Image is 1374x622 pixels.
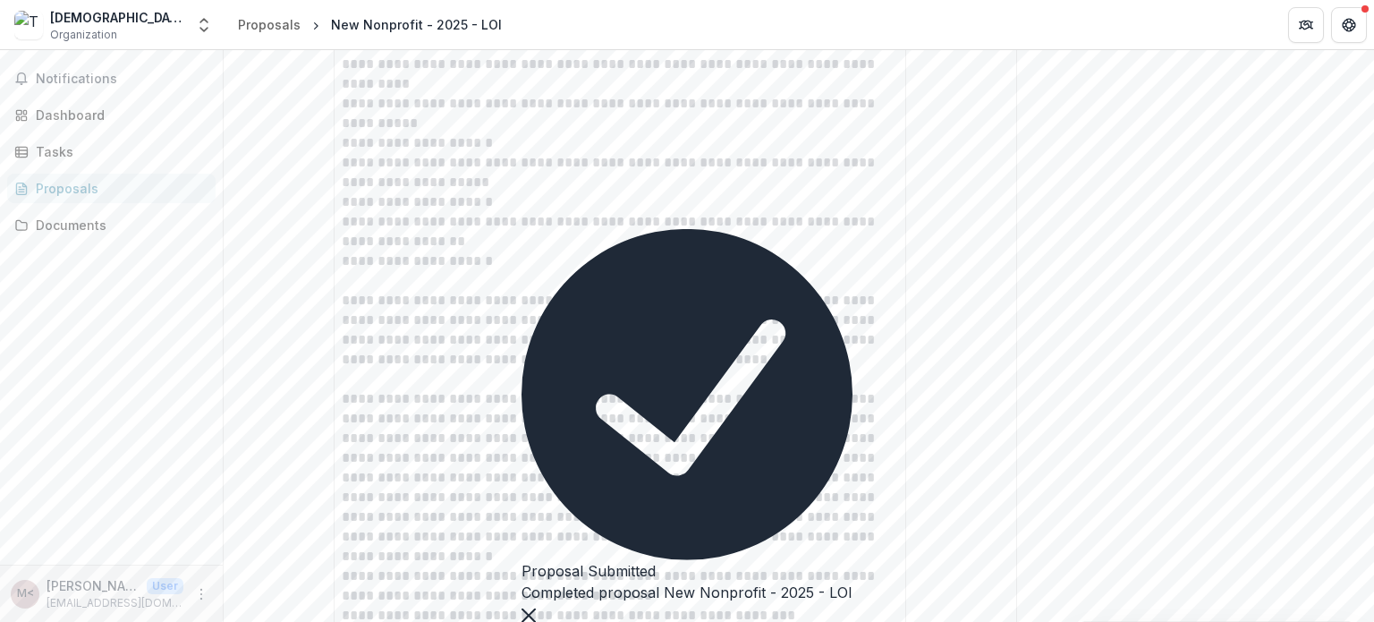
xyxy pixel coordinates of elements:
a: Tasks [7,137,216,166]
div: Proposals [36,179,201,198]
p: [PERSON_NAME] <[EMAIL_ADDRESS][DOMAIN_NAME]> [47,576,140,595]
button: Notifications [7,64,216,93]
nav: breadcrumb [231,12,509,38]
button: Get Help [1331,7,1367,43]
div: Tasks [36,142,201,161]
div: Dashboard [36,106,201,124]
div: Documents [36,216,201,234]
span: Organization [50,27,117,43]
a: Proposals [231,12,308,38]
button: More [191,584,212,605]
a: Proposals [7,174,216,203]
div: [DEMOGRAPHIC_DATA] [50,8,184,27]
img: The United Covenant Union [14,11,43,39]
button: Partners [1288,7,1324,43]
div: Matthew Munk <mmunk.ucu@gmail.com> [17,588,34,600]
div: Proposals [238,15,301,34]
p: User [147,578,183,594]
button: Open entity switcher [191,7,216,43]
span: Notifications [36,72,208,87]
p: [EMAIL_ADDRESS][DOMAIN_NAME] [47,595,183,611]
a: Documents [7,210,216,240]
div: New Nonprofit - 2025 - LOI [331,15,502,34]
a: Dashboard [7,100,216,130]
